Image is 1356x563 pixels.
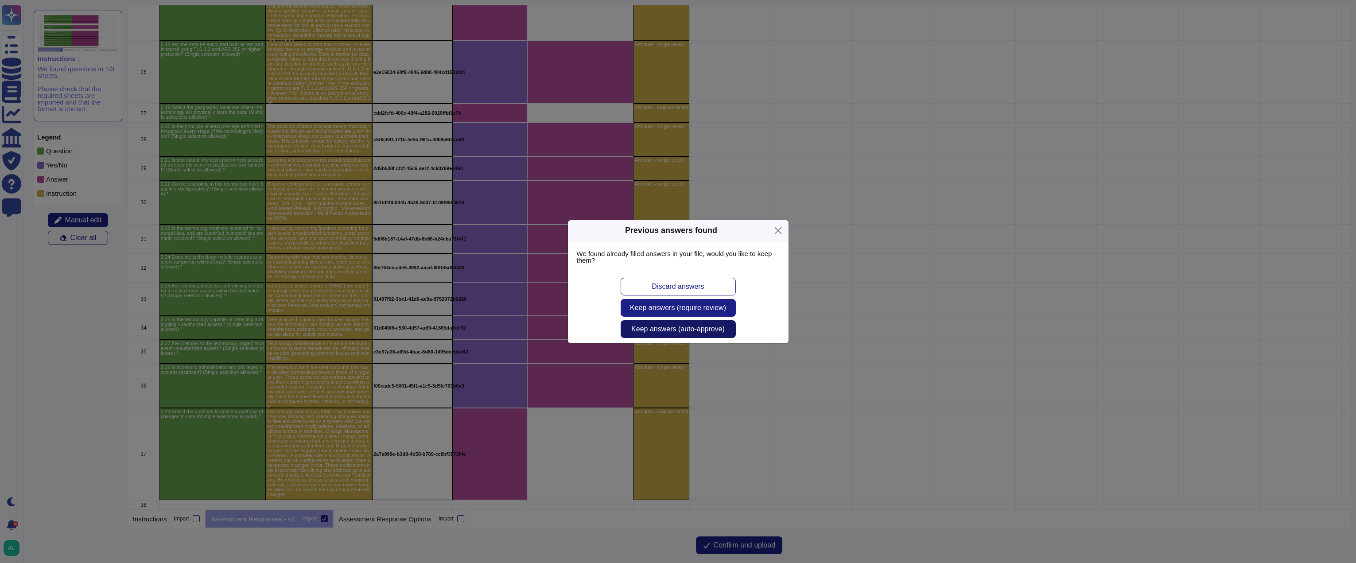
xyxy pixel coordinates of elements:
span: Keep answers (auto-approve) [631,326,725,333]
button: Close [771,224,785,237]
div: We found already filled answers in your file, would you like to keep them? [568,241,789,272]
button: Keep answers (require review) [621,299,736,317]
span: Discard answers [652,283,704,290]
button: Discard answers [621,278,736,295]
div: Previous answers found [625,225,717,237]
span: Keep answers (require review) [630,304,726,311]
button: Keep answers (auto-approve) [621,320,736,338]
